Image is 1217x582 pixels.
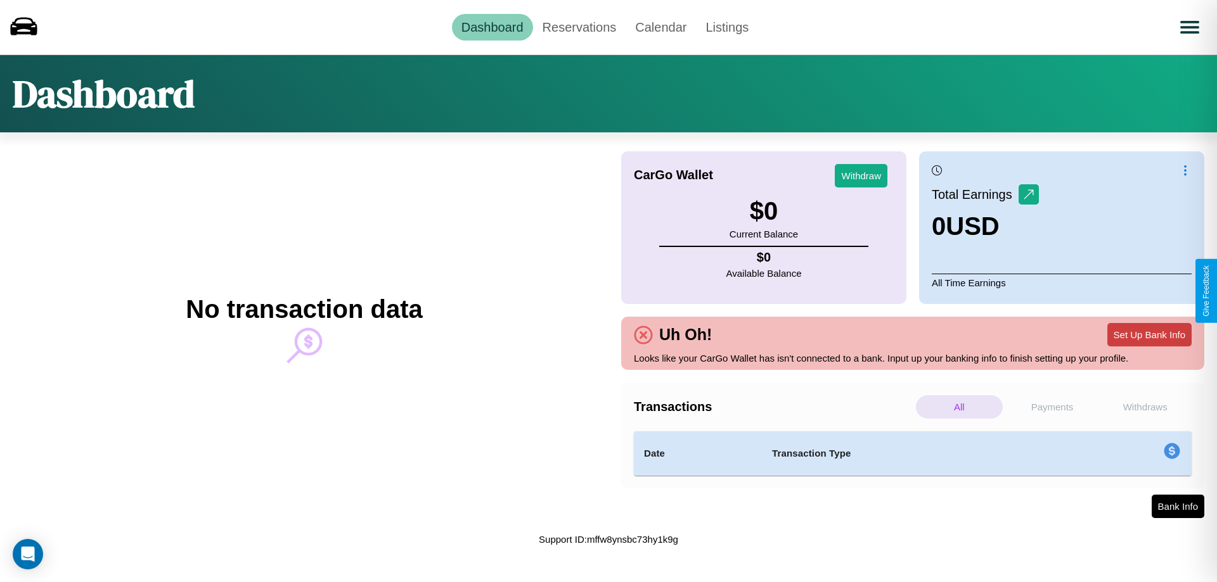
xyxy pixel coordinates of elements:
[730,225,798,243] p: Current Balance
[634,431,1192,476] table: simple table
[634,400,913,414] h4: Transactions
[772,446,1060,461] h4: Transaction Type
[932,212,1039,241] h3: 0 USD
[932,274,1192,291] p: All Time Earnings
[13,68,195,120] h1: Dashboard
[533,14,626,41] a: Reservations
[653,326,718,344] h4: Uh Oh!
[1202,265,1211,317] div: Give Feedback
[1102,395,1188,419] p: Withdraws
[932,183,1019,206] p: Total Earnings
[186,295,422,324] h2: No transaction data
[730,197,798,225] h3: $ 0
[1152,495,1204,518] button: Bank Info
[626,14,696,41] a: Calendar
[696,14,758,41] a: Listings
[916,395,1003,419] p: All
[452,14,533,41] a: Dashboard
[13,539,43,569] div: Open Intercom Messenger
[726,250,802,265] h4: $ 0
[726,265,802,282] p: Available Balance
[1172,9,1207,45] button: Open menu
[634,168,713,182] h4: CarGo Wallet
[644,446,752,461] h4: Date
[539,531,678,548] p: Support ID: mffw8ynsbc73hy1k9g
[835,164,887,187] button: Withdraw
[1009,395,1096,419] p: Payments
[1107,323,1192,346] button: Set Up Bank Info
[634,350,1192,367] p: Looks like your CarGo Wallet has isn't connected to a bank. Input up your banking info to finish ...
